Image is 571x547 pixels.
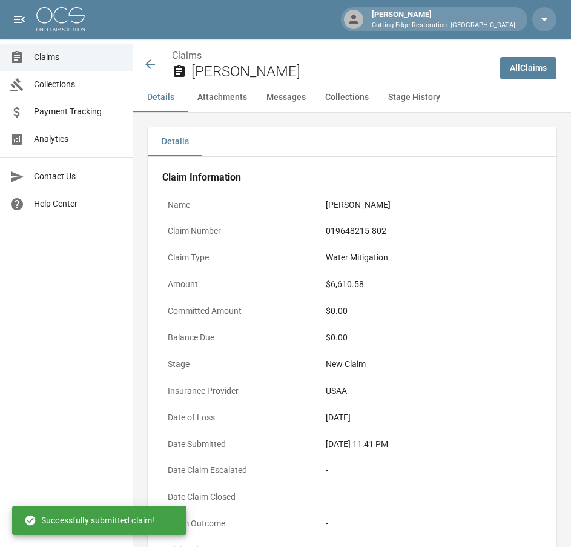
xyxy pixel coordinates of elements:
p: Committed Amount [162,299,320,323]
img: ocs-logo-white-transparent.png [36,7,85,31]
p: Balance Due [162,326,320,350]
div: [PERSON_NAME] [326,199,391,211]
button: Messages [257,83,315,112]
span: Claims [34,51,123,64]
p: Claim Outcome [162,512,320,535]
button: Attachments [188,83,257,112]
p: Date Submitted [162,433,320,456]
div: Water Mitigation [326,251,388,264]
p: Name [162,193,320,217]
div: $0.00 [326,331,536,344]
div: - [326,517,536,530]
div: 019648215-802 [326,225,386,237]
button: Collections [315,83,378,112]
nav: breadcrumb [172,48,490,63]
span: Contact Us [34,170,123,183]
div: $0.00 [326,305,536,317]
p: Cutting Edge Restoration- [GEOGRAPHIC_DATA] [372,21,515,31]
div: - [326,491,536,503]
div: anchor tabs [133,83,571,112]
h4: Claim Information [162,171,542,184]
div: $6,610.58 [326,278,364,291]
p: Date of Loss [162,406,320,429]
div: [DATE] [326,411,351,424]
p: Claim Type [162,246,320,270]
p: Stage [162,353,320,376]
div: [PERSON_NAME] [367,8,520,30]
button: Details [133,83,188,112]
button: Stage History [378,83,450,112]
p: Amount [162,273,320,296]
span: Collections [34,78,123,91]
span: Help Center [34,197,123,210]
p: Date Claim Closed [162,485,320,509]
h2: [PERSON_NAME] [191,63,490,81]
div: details tabs [148,127,556,156]
div: USAA [326,385,347,397]
div: - [326,464,536,477]
span: Analytics [34,133,123,145]
a: AllClaims [500,57,556,79]
div: New Claim [326,358,536,371]
div: [DATE] 11:41 PM [326,438,536,451]
div: Successfully submitted claim! [24,509,154,531]
button: Details [148,127,202,156]
span: Payment Tracking [34,105,123,118]
p: Claim Number [162,219,320,243]
p: Insurance Provider [162,379,320,403]
p: Date Claim Escalated [162,459,320,482]
a: Claims [172,50,202,61]
button: open drawer [7,7,31,31]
